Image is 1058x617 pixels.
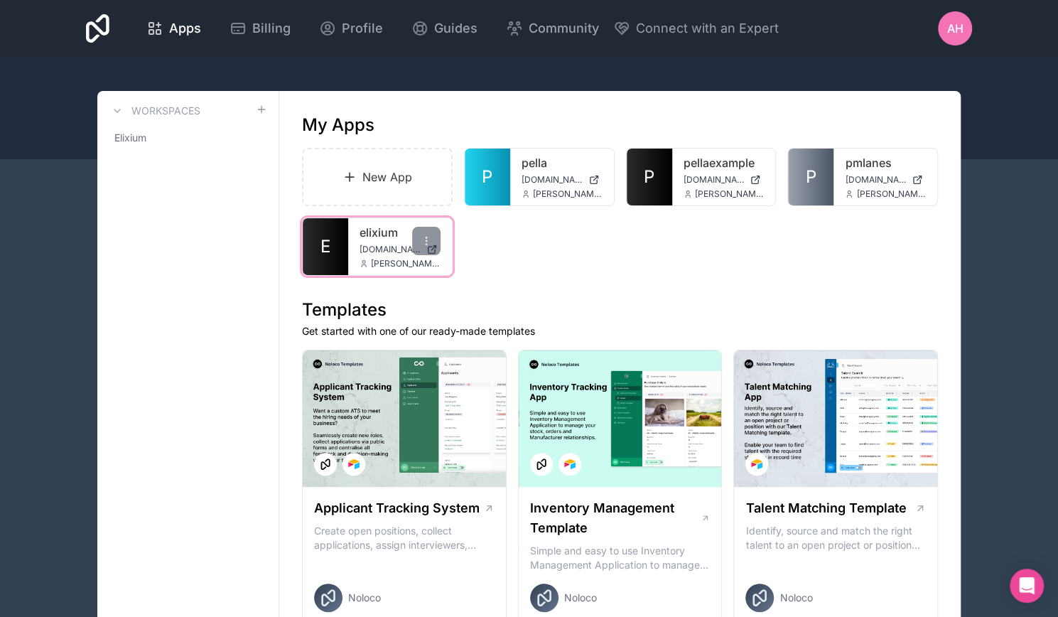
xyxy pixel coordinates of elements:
a: New App [302,148,453,206]
a: E [303,218,348,275]
a: Guides [400,13,489,44]
span: [PERSON_NAME][EMAIL_ADDRESS][DOMAIN_NAME] [695,188,765,200]
img: Airtable Logo [348,458,360,470]
h1: Inventory Management Template [530,498,701,538]
span: Noloco [779,591,812,605]
span: Profile [342,18,383,38]
span: Noloco [348,591,381,605]
a: P [465,149,510,205]
span: Billing [252,18,291,38]
a: pella [522,154,603,171]
span: [DOMAIN_NAME] [684,174,745,186]
div: Open Intercom Messenger [1010,569,1044,603]
p: Identify, source and match the right talent to an open project or position with our Talent Matchi... [745,524,926,552]
a: Community [495,13,610,44]
span: Apps [169,18,201,38]
h1: Applicant Tracking System [314,498,480,518]
a: pmlanes [845,154,926,171]
span: E [320,235,330,258]
span: Noloco [564,591,597,605]
span: P [806,166,816,188]
a: Workspaces [109,102,200,119]
span: [PERSON_NAME][EMAIL_ADDRESS][DOMAIN_NAME] [371,258,441,269]
a: P [788,149,833,205]
a: [DOMAIN_NAME] [522,174,603,186]
span: Community [529,18,599,38]
h1: Templates [302,299,938,321]
p: Get started with one of our ready-made templates [302,324,938,338]
span: [PERSON_NAME][EMAIL_ADDRESS][DOMAIN_NAME] [533,188,603,200]
img: Airtable Logo [751,458,762,470]
span: P [644,166,654,188]
a: Apps [135,13,212,44]
span: [DOMAIN_NAME] [522,174,583,186]
span: Elixium [114,131,146,145]
span: Guides [434,18,477,38]
a: Billing [218,13,302,44]
button: Connect with an Expert [613,18,779,38]
h1: My Apps [302,114,374,136]
a: elixium [360,224,441,241]
span: [PERSON_NAME][EMAIL_ADDRESS][DOMAIN_NAME] [856,188,926,200]
a: P [627,149,672,205]
p: Create open positions, collect applications, assign interviewers, centralise candidate feedback a... [314,524,495,552]
span: AH [947,20,963,37]
a: Elixium [109,125,267,151]
a: pellaexample [684,154,765,171]
span: [DOMAIN_NAME] [845,174,906,186]
a: [DOMAIN_NAME] [845,174,926,186]
p: Simple and easy to use Inventory Management Application to manage your stock, orders and Manufact... [530,544,711,572]
span: [DOMAIN_NAME] [360,244,421,255]
a: Profile [308,13,394,44]
span: Connect with an Expert [636,18,779,38]
img: Airtable Logo [564,458,576,470]
h1: Talent Matching Template [745,498,906,518]
span: P [482,166,492,188]
a: [DOMAIN_NAME] [684,174,765,186]
a: [DOMAIN_NAME] [360,244,441,255]
h3: Workspaces [131,104,200,118]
